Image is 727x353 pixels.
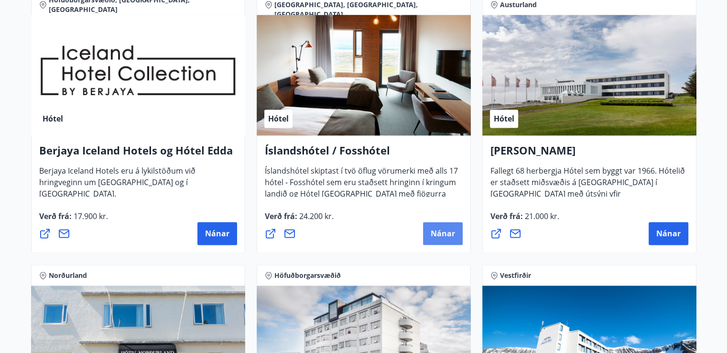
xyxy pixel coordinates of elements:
[490,143,688,165] h4: [PERSON_NAME]
[39,211,108,229] span: Verð frá :
[423,222,463,245] button: Nánar
[494,113,514,124] span: Hótel
[431,228,455,239] span: Nánar
[523,211,559,221] span: 21.000 kr.
[490,165,685,218] span: Fallegt 68 herbergja Hótel sem byggt var 1966. Hótelið er staðsett miðsvæðis á [GEOGRAPHIC_DATA] ...
[649,222,688,245] button: Nánar
[197,222,237,245] button: Nánar
[265,211,334,229] span: Verð frá :
[274,271,341,280] span: Höfuðborgarsvæðið
[39,165,195,207] span: Berjaya Iceland Hotels eru á lykilstöðum við hringveginn um [GEOGRAPHIC_DATA] og í [GEOGRAPHIC_DA...
[49,271,87,280] span: Norðurland
[297,211,334,221] span: 24.200 kr.
[72,211,108,221] span: 17.900 kr.
[490,211,559,229] span: Verð frá :
[39,143,237,165] h4: Berjaya Iceland Hotels og Hótel Edda
[43,113,63,124] span: Hótel
[500,271,531,280] span: Vestfirðir
[205,228,229,239] span: Nánar
[656,228,681,239] span: Nánar
[265,165,458,218] span: Íslandshótel skiptast í tvö öflug vörumerki með alls 17 hótel - Fosshótel sem eru staðsett hringi...
[268,113,289,124] span: Hótel
[265,143,463,165] h4: Íslandshótel / Fosshótel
